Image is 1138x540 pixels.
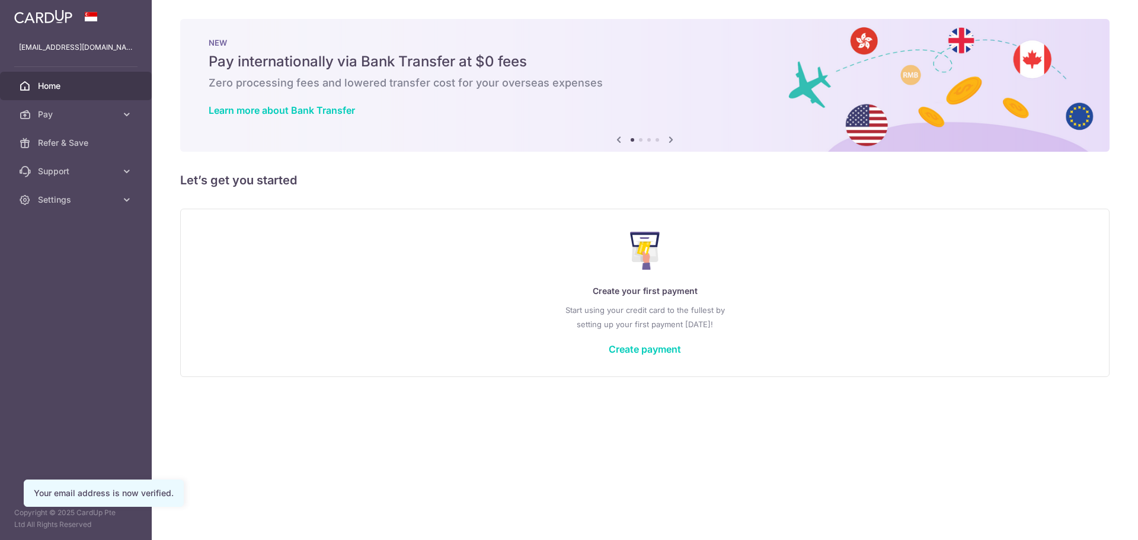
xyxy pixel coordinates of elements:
a: Create payment [609,343,681,355]
span: Support [38,165,116,177]
div: Your email address is now verified. [34,487,174,499]
img: CardUp [14,9,72,24]
img: Make Payment [630,232,660,270]
p: Start using your credit card to the fullest by setting up your first payment [DATE]! [204,303,1085,331]
p: NEW [209,38,1081,47]
img: Bank transfer banner [180,19,1110,152]
p: [EMAIL_ADDRESS][DOMAIN_NAME] [19,41,133,53]
iframe: Opens a widget where you can find more information [1062,504,1126,534]
span: Settings [38,194,116,206]
span: Pay [38,108,116,120]
h6: Zero processing fees and lowered transfer cost for your overseas expenses [209,76,1081,90]
h5: Let’s get you started [180,171,1110,190]
h5: Pay internationally via Bank Transfer at $0 fees [209,52,1081,71]
p: Create your first payment [204,284,1085,298]
a: Learn more about Bank Transfer [209,104,355,116]
span: Refer & Save [38,137,116,149]
span: Home [38,80,116,92]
